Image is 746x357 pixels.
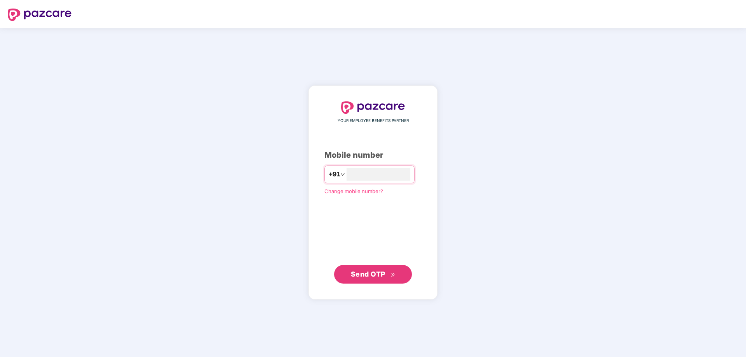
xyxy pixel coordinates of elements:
[351,270,385,278] span: Send OTP
[329,169,340,179] span: +91
[391,272,396,277] span: double-right
[338,118,409,124] span: YOUR EMPLOYEE BENEFITS PARTNER
[341,101,405,114] img: logo
[340,172,345,177] span: down
[334,265,412,284] button: Send OTPdouble-right
[324,149,422,161] div: Mobile number
[8,9,72,21] img: logo
[324,188,383,194] a: Change mobile number?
